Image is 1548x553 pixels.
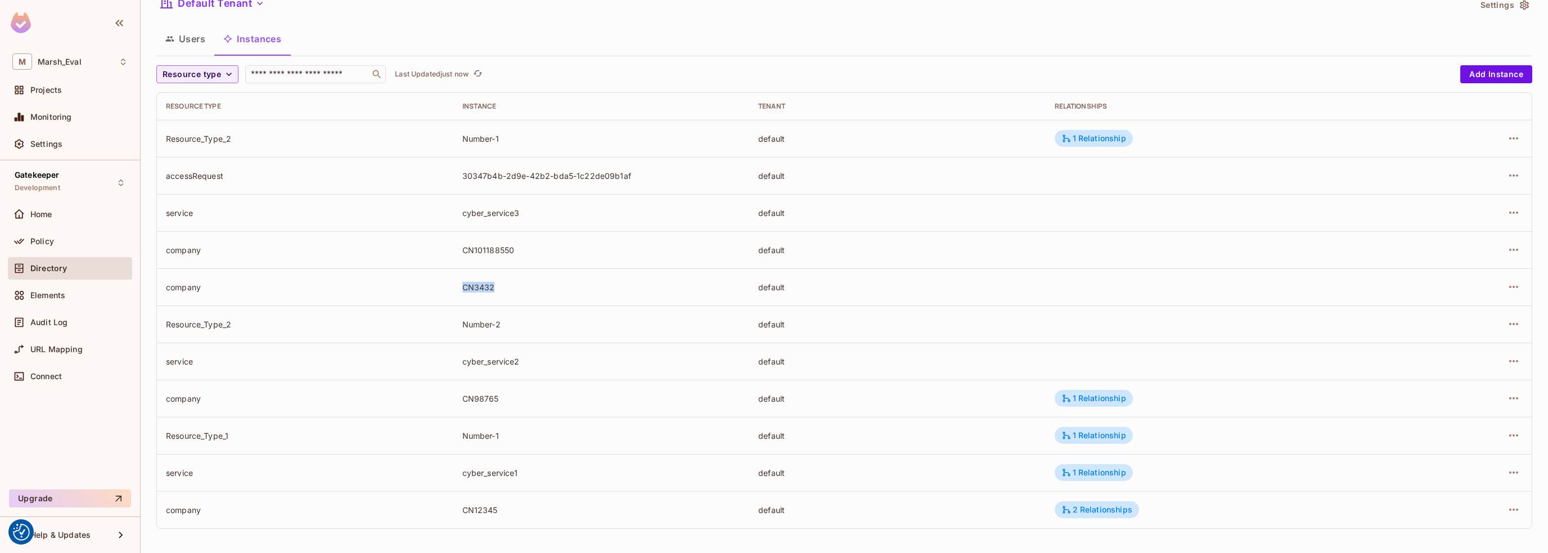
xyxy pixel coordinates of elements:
[758,102,1037,111] div: Tenant
[462,208,741,218] div: cyber_service3
[30,264,67,273] span: Directory
[30,113,72,122] span: Monitoring
[9,489,131,507] button: Upgrade
[156,65,238,83] button: Resource type
[166,393,444,404] div: company
[462,430,741,441] div: Number-1
[163,68,221,82] span: Resource type
[13,524,30,541] img: Revisit consent button
[166,102,444,111] div: Resource type
[1055,102,1397,111] div: Relationships
[30,345,83,354] span: URL Mapping
[30,210,52,219] span: Home
[395,70,469,79] p: Last Updated just now
[462,282,741,293] div: CN3432
[15,183,60,192] span: Development
[1460,65,1532,83] button: Add Instance
[462,356,741,367] div: cyber_service2
[166,467,444,478] div: service
[30,86,62,95] span: Projects
[156,25,214,53] button: Users
[758,208,1037,218] div: default
[11,12,31,33] img: SReyMgAAAABJRU5ErkJggg==
[166,319,444,330] div: Resource_Type_2
[758,467,1037,478] div: default
[30,140,62,149] span: Settings
[473,69,483,80] span: refresh
[462,505,741,515] div: CN12345
[1061,393,1126,403] div: 1 Relationship
[12,53,32,70] span: M
[758,282,1037,293] div: default
[15,170,60,179] span: Gatekeeper
[166,245,444,255] div: company
[13,524,30,541] button: Consent Preferences
[1061,133,1126,143] div: 1 Relationship
[462,319,741,330] div: Number-2
[758,319,1037,330] div: default
[462,393,741,404] div: CN98765
[30,291,65,300] span: Elements
[1061,505,1132,515] div: 2 Relationships
[30,237,54,246] span: Policy
[462,245,741,255] div: CN101188550
[166,133,444,144] div: Resource_Type_2
[758,245,1037,255] div: default
[462,133,741,144] div: Number-1
[758,133,1037,144] div: default
[758,505,1037,515] div: default
[38,57,82,66] span: Workspace: Marsh_Eval
[471,68,484,81] button: refresh
[166,208,444,218] div: service
[30,530,91,539] span: Help & Updates
[30,318,67,327] span: Audit Log
[1061,467,1126,478] div: 1 Relationship
[462,170,741,181] div: 30347b4b-2d9e-42b2-bda5-1c22de09b1af
[166,356,444,367] div: service
[166,505,444,515] div: company
[166,282,444,293] div: company
[214,25,290,53] button: Instances
[758,356,1037,367] div: default
[758,170,1037,181] div: default
[30,372,62,381] span: Connect
[166,170,444,181] div: accessRequest
[758,393,1037,404] div: default
[758,430,1037,441] div: default
[462,467,741,478] div: cyber_service1
[469,68,484,81] span: Click to refresh data
[166,430,444,441] div: Resource_Type_1
[1061,430,1126,440] div: 1 Relationship
[462,102,741,111] div: Instance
